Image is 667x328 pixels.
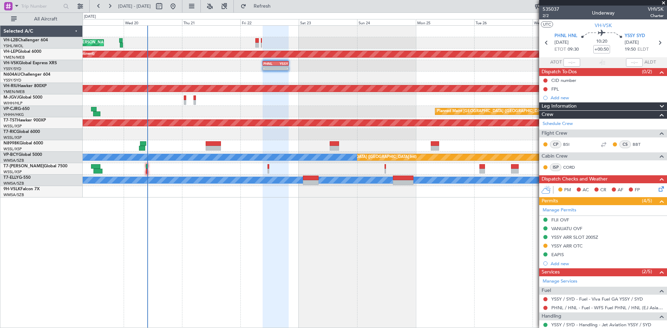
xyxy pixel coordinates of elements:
span: PM [564,187,571,194]
span: 19:50 [625,46,636,53]
a: YSSY / SYD - Fuel - Viva Fuel GA YSSY / SYD [551,296,643,302]
span: VHVSK [648,6,664,13]
a: T7-[PERSON_NAME]Global 7500 [3,164,67,168]
span: Refresh [248,4,277,9]
span: 2/2 [543,13,559,19]
a: VH-VSKGlobal Express XRS [3,61,57,65]
div: Planned Maint [GEOGRAPHIC_DATA] ([GEOGRAPHIC_DATA] Intl) [437,106,553,117]
div: Sun 24 [357,19,415,25]
span: 535037 [543,6,559,13]
span: 10:20 [596,38,607,45]
div: EAPIS [551,252,564,258]
span: PHNL HNL [554,33,577,40]
span: CR [600,187,606,194]
div: - [263,66,275,70]
div: Add new [551,95,664,101]
a: PHNL / HNL - Fuel - WFS Fuel PHNL / HNL (EJ Asia Only) [551,305,664,311]
a: T7-ELLYG-550 [3,176,31,180]
a: YSSY / SYD - Handling - Jet Aviation YSSY / SYD [551,322,651,328]
a: WMSA/SZB [3,192,24,197]
div: ISP [550,163,561,171]
div: CID number [551,77,576,83]
span: ETOT [554,46,566,53]
a: YMEN/MEB [3,55,25,60]
a: VH-RIUHawker 800XP [3,84,47,88]
div: Sat 23 [299,19,357,25]
div: Underway [592,9,615,17]
a: 9H-VSLKFalcon 7X [3,187,40,191]
button: UTC [541,21,553,27]
a: CORD [563,164,579,170]
div: PHNL [263,61,275,66]
a: Schedule Crew [543,120,573,127]
span: T7-TST [3,118,17,123]
div: Fri 22 [240,19,299,25]
a: VH-LEPGlobal 6000 [3,50,41,54]
a: N8998KGlobal 6000 [3,141,43,145]
div: FIJI OVF [551,217,569,223]
span: ELDT [637,46,649,53]
span: VH-L2B [3,38,18,42]
a: WSSL/XSP [3,124,22,129]
span: ATOT [550,59,562,66]
span: [DATE] [625,39,639,46]
a: N604AUChallenger 604 [3,73,50,77]
span: M-JGVJ [3,95,19,100]
div: CP [550,141,561,148]
button: Refresh [237,1,279,12]
span: N8998K [3,141,19,145]
div: Tue 26 [474,19,533,25]
a: VH-L2BChallenger 604 [3,38,48,42]
span: VP-BCY [3,153,18,157]
span: [DATE] - [DATE] [118,3,151,9]
div: YSSY ARR SLOT 2005Z [551,234,598,240]
span: VP-CJR [3,107,18,111]
span: AC [583,187,589,194]
span: VH-VSK [595,22,612,29]
span: Leg Information [542,102,577,110]
span: Cabin Crew [542,152,568,160]
span: [DATE] [554,39,569,46]
a: YSSY/SYD [3,66,21,72]
span: Crew [542,111,553,119]
a: M-JGVJGlobal 5000 [3,95,42,100]
div: Tue 19 [65,19,124,25]
span: Permits [542,197,558,205]
span: All Aircraft [18,17,73,22]
a: WMSA/SZB [3,158,24,163]
span: (0/2) [642,68,652,75]
div: Wed 20 [124,19,182,25]
a: WSSL/XSP [3,135,22,140]
span: Fuel [542,287,551,295]
span: VH-RIU [3,84,18,88]
div: FPL [551,86,559,92]
a: YSHL/WOL [3,43,23,49]
a: T7-TSTHawker 900XP [3,118,46,123]
a: Manage Permits [543,207,576,214]
span: N604AU [3,73,20,77]
div: CS [619,141,631,148]
div: Wed 27 [533,19,591,25]
span: Dispatch Checks and Weather [542,175,608,183]
span: Services [542,268,560,276]
span: T7-RIC [3,130,16,134]
div: Mon 25 [416,19,474,25]
a: VHHH/HKG [3,112,24,117]
span: FP [635,187,640,194]
span: T7-[PERSON_NAME] [3,164,44,168]
span: AF [618,187,623,194]
button: All Aircraft [8,14,75,25]
div: Thu 21 [182,19,240,25]
span: ALDT [644,59,656,66]
a: BSI [563,141,579,148]
div: VANUATU OVF [551,226,582,232]
a: VP-CJRG-650 [3,107,30,111]
span: Handling [542,312,561,320]
span: Dispatch To-Dos [542,68,577,76]
div: - [276,66,288,70]
span: VH-LEP [3,50,18,54]
input: --:-- [563,58,580,67]
a: Manage Services [543,278,577,285]
a: YMEN/MEB [3,89,25,94]
span: (4/5) [642,197,652,204]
